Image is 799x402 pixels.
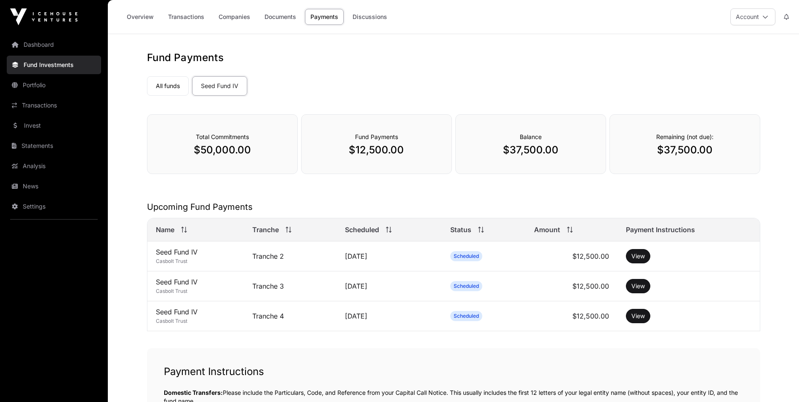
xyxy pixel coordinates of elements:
[626,309,650,323] button: View
[572,252,609,260] span: $12,500.00
[213,9,256,25] a: Companies
[7,56,101,74] a: Fund Investments
[164,143,281,157] p: $50,000.00
[355,133,398,140] span: Fund Payments
[163,9,210,25] a: Transactions
[7,177,101,196] a: News
[147,301,244,331] td: Seed Fund IV
[147,201,760,213] h2: Upcoming Fund Payments
[147,76,189,96] a: All funds
[147,271,244,301] td: Seed Fund IV
[156,258,187,264] span: Casbolt Trust
[337,271,442,301] td: [DATE]
[572,282,609,290] span: $12,500.00
[121,9,159,25] a: Overview
[196,133,249,140] span: Total Commitments
[656,133,713,140] span: Remaining (not due):
[244,301,337,331] td: Tranche 4
[259,9,302,25] a: Documents
[244,271,337,301] td: Tranche 3
[337,241,442,271] td: [DATE]
[164,365,743,378] h1: Payment Instructions
[192,76,247,96] a: Seed Fund IV
[7,116,101,135] a: Invest
[147,241,244,271] td: Seed Fund IV
[156,225,174,235] span: Name
[164,389,223,396] span: Domestic Transfers:
[450,225,471,235] span: Status
[454,253,479,260] span: Scheduled
[337,301,442,331] td: [DATE]
[454,313,479,319] span: Scheduled
[7,197,101,216] a: Settings
[10,8,77,25] img: Icehouse Ventures Logo
[7,137,101,155] a: Statements
[730,8,775,25] button: Account
[305,9,344,25] a: Payments
[147,51,760,64] h1: Fund Payments
[534,225,560,235] span: Amount
[627,143,743,157] p: $37,500.00
[626,225,695,235] span: Payment Instructions
[7,157,101,175] a: Analysis
[345,225,379,235] span: Scheduled
[7,76,101,94] a: Portfolio
[156,318,187,324] span: Casbolt Trust
[473,143,589,157] p: $37,500.00
[156,288,187,294] span: Casbolt Trust
[626,249,650,263] button: View
[347,9,393,25] a: Discussions
[318,143,435,157] p: $12,500.00
[572,312,609,320] span: $12,500.00
[7,96,101,115] a: Transactions
[244,241,337,271] td: Tranche 2
[520,133,542,140] span: Balance
[7,35,101,54] a: Dashboard
[252,225,279,235] span: Tranche
[626,279,650,293] button: View
[454,283,479,289] span: Scheduled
